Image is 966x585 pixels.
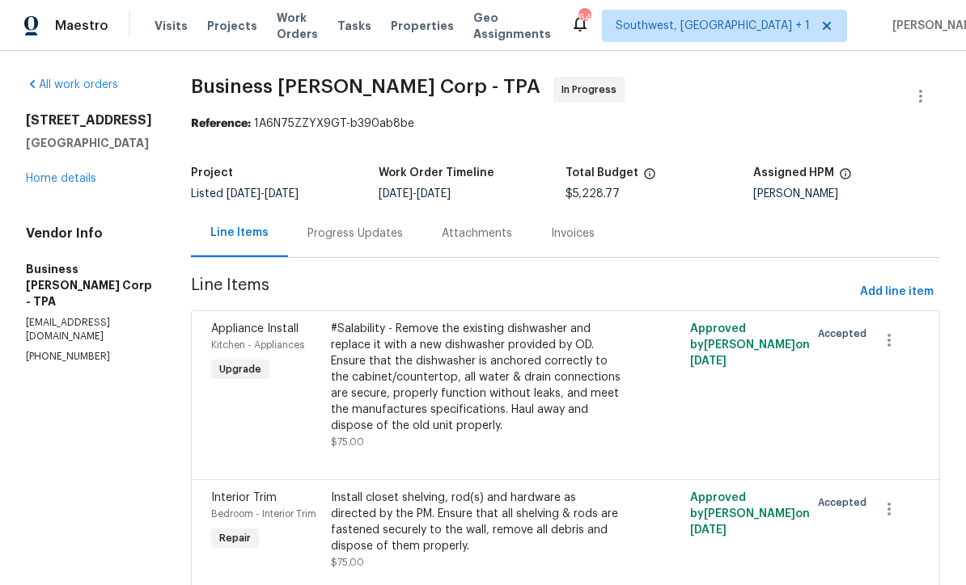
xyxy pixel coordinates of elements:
p: [EMAIL_ADDRESS][DOMAIN_NAME] [26,316,152,343]
a: Home details [26,173,96,184]
span: Appliance Install [211,323,299,335]
span: Listed [191,188,299,200]
h2: [STREET_ADDRESS] [26,112,152,128]
div: 64 [578,10,590,26]
span: Tasks [337,20,371,32]
h4: Vendor Info [26,225,152,242]
span: $75.00 [331,437,364,447]
span: Business [PERSON_NAME] Corp - TPA [191,77,540,96]
a: All work orders [26,79,118,90]
div: [PERSON_NAME] [753,188,941,200]
span: Maestro [55,18,108,34]
h5: Business [PERSON_NAME] Corp - TPA [26,261,152,309]
h5: Total Budget [566,167,638,179]
span: Southwest, [GEOGRAPHIC_DATA] + 1 [616,18,810,34]
span: Upgrade [213,361,268,377]
span: Add line item [860,282,934,302]
span: Accepted [818,495,873,511]
span: [DATE] [379,188,413,200]
h5: Assigned HPM [753,167,834,179]
span: [DATE] [690,524,727,536]
span: $75.00 [331,558,364,567]
div: 1A6N75ZZYX9GT-b390ab8be [191,116,940,132]
div: Install closet shelving, rod(s) and hardware as directed by the PM. Ensure that all shelving & ro... [331,490,621,554]
span: Accepted [818,326,873,342]
h5: Project [191,167,233,179]
span: Kitchen - Appliances [211,340,304,350]
span: Visits [155,18,188,34]
span: The total cost of line items that have been proposed by Opendoor. This sum includes line items th... [643,167,656,188]
span: Properties [391,18,454,34]
span: The hpm assigned to this work order. [839,167,852,188]
b: Reference: [191,118,251,129]
span: Work Orders [277,10,318,42]
div: Invoices [551,225,595,242]
div: Attachments [442,225,512,242]
span: [DATE] [690,356,727,367]
span: - [379,188,451,200]
span: Approved by [PERSON_NAME] on [690,492,810,536]
span: Projects [207,18,257,34]
div: #Salability - Remove the existing dishwasher and replace it with a new dishwasher provided by OD.... [331,321,621,434]
span: Approved by [PERSON_NAME] on [690,323,810,367]
div: Progress Updates [307,225,403,242]
button: Add line item [854,277,940,307]
span: Geo Assignments [473,10,551,42]
span: Repair [213,530,257,546]
span: [DATE] [227,188,261,200]
div: Line Items [210,225,269,241]
span: Bedroom - Interior Trim [211,509,316,519]
span: $5,228.77 [566,188,620,200]
span: Interior Trim [211,492,277,503]
h5: Work Order Timeline [379,167,494,179]
span: Line Items [191,277,854,307]
p: [PHONE_NUMBER] [26,350,152,364]
span: In Progress [561,82,623,98]
span: - [227,188,299,200]
h5: [GEOGRAPHIC_DATA] [26,135,152,151]
span: [DATE] [265,188,299,200]
span: [DATE] [417,188,451,200]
